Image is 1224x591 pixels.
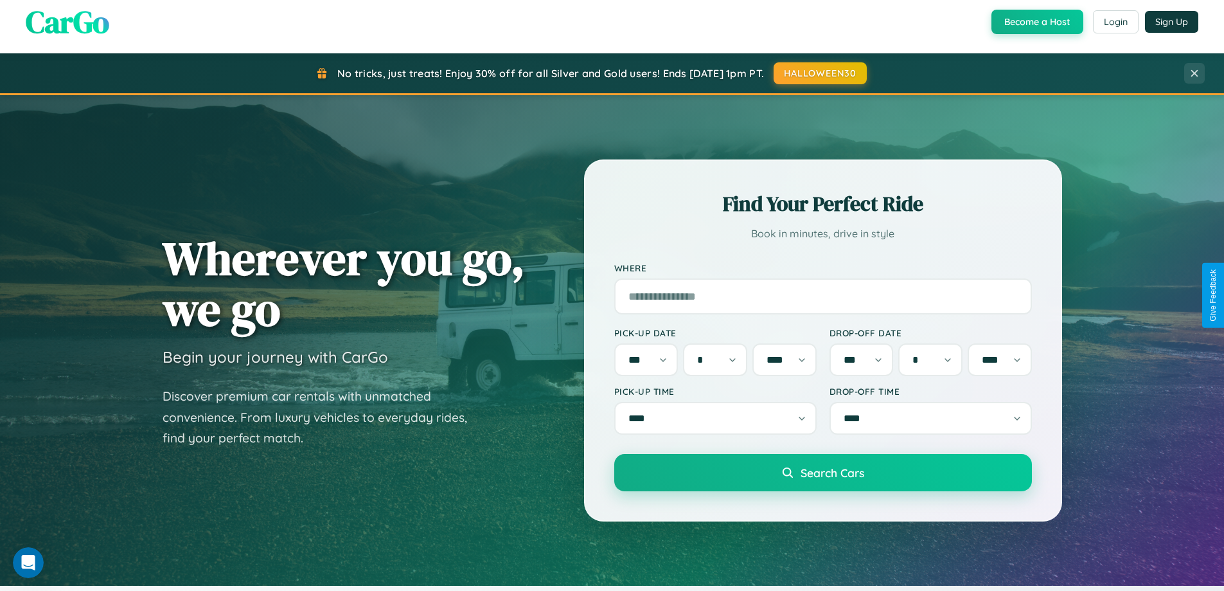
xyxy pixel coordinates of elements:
label: Where [614,262,1032,273]
span: Search Cars [801,466,864,480]
button: Sign Up [1145,11,1198,33]
button: Login [1093,10,1139,33]
label: Pick-up Time [614,386,817,397]
label: Drop-off Time [829,386,1032,397]
button: HALLOWEEN30 [774,62,867,84]
p: Book in minutes, drive in style [614,224,1032,243]
button: Search Cars [614,454,1032,491]
span: No tricks, just treats! Enjoy 30% off for all Silver and Gold users! Ends [DATE] 1pm PT. [337,67,764,80]
h3: Begin your journey with CarGo [163,347,388,367]
button: Become a Host [991,10,1083,34]
label: Pick-up Date [614,327,817,338]
iframe: Intercom live chat [13,547,44,578]
h1: Wherever you go, we go [163,233,525,334]
h2: Find Your Perfect Ride [614,190,1032,218]
p: Discover premium car rentals with unmatched convenience. From luxury vehicles to everyday rides, ... [163,386,484,449]
div: Give Feedback [1209,269,1218,322]
label: Drop-off Date [829,327,1032,338]
span: CarGo [26,1,109,43]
